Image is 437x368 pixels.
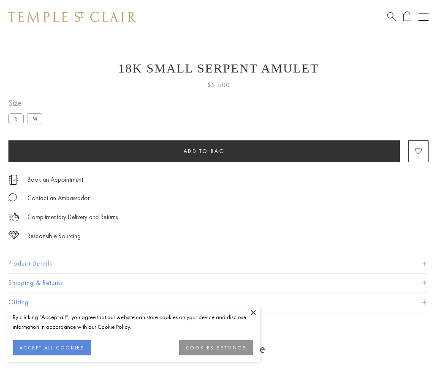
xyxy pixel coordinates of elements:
[8,254,429,273] button: Product Details
[8,12,136,22] img: Temple St. Clair
[403,11,411,22] a: Open Shopping Bag
[27,175,83,184] a: Book an Appointment
[8,274,429,293] button: Shipping & Returns
[418,12,429,22] button: Open navigation
[13,312,253,332] div: By clicking “Accept all”, you agree that our website can store cookies on your device and disclos...
[8,96,46,110] span: Size:
[8,140,400,162] button: Add to bag
[8,61,429,75] h1: 18K Small Serpent Amulet
[8,113,24,124] label: S
[27,113,42,124] label: M
[8,193,17,201] img: MessageIcon-01_2.svg
[8,212,19,223] img: icon_delivery.svg
[8,293,429,312] button: Gifting
[8,231,19,239] img: icon_sourcing.svg
[27,231,81,242] div: Responsible Sourcing
[179,340,253,355] button: COOKIES SETTINGS
[207,80,230,91] span: $5,500
[27,212,118,223] p: Complimentary Delivery and Returns
[27,193,90,204] div: Contact an Ambassador
[184,148,225,155] span: Add to bag
[387,11,396,22] a: Search
[13,340,91,355] button: ACCEPT ALL COOKIES
[8,175,19,185] img: icon_appointment.svg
